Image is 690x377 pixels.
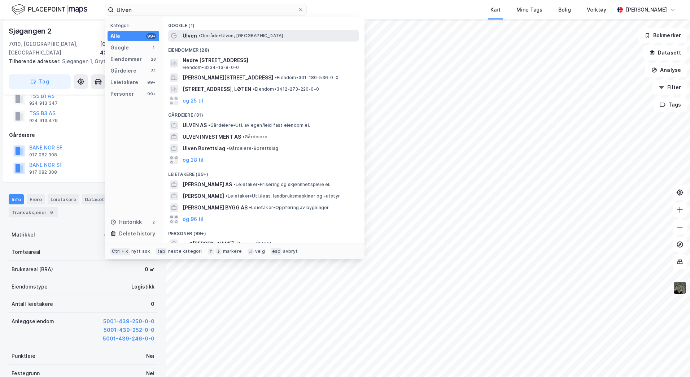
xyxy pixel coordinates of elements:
[168,248,202,254] div: neste kategori
[249,205,329,211] span: Leietaker • Oppføring av bygninger
[119,229,155,238] div: Delete history
[162,225,364,238] div: Personer (99+)
[104,230,154,239] div: 5001-439-152-0-0
[654,342,690,377] div: Kontrollprogram for chat
[226,193,228,199] span: •
[9,194,24,204] div: Info
[100,40,157,57] div: [GEOGRAPHIC_DATA], 439/152
[9,58,62,64] span: Tilhørende adresser:
[146,91,156,97] div: 99+
[183,203,248,212] span: [PERSON_NAME] BYGG AS
[183,31,197,40] span: Ulven
[183,121,207,130] span: ULVEN AS
[643,45,687,60] button: Datasett
[29,169,57,175] div: 917 082 308
[183,156,204,164] button: og 28 til
[249,205,251,210] span: •
[110,218,142,226] div: Historikk
[110,78,138,87] div: Leietakere
[275,75,339,81] span: Eiendom • 301-180-536-0-0
[226,193,340,199] span: Leietaker • Utl./leas. landbruksmaskiner og -utstyr
[114,4,298,15] input: Søk på adresse, matrikkel, gårdeiere, leietakere eller personer
[243,134,267,140] span: Gårdeiere
[208,122,210,128] span: •
[156,248,167,255] div: tab
[235,241,237,246] span: •
[29,152,57,158] div: 917 082 308
[233,182,236,187] span: •
[12,300,53,308] div: Antall leietakere
[183,192,224,200] span: [PERSON_NAME]
[652,80,687,95] button: Filter
[183,239,234,248] span: .....*[PERSON_NAME]
[198,33,283,39] span: Område • Ulven, [GEOGRAPHIC_DATA]
[110,90,134,98] div: Personer
[233,182,331,187] span: Leietaker • Frisering og skjønnhetspleie el.
[9,25,53,37] div: Sjøgangen 2
[638,28,687,43] button: Bokmerker
[131,282,154,291] div: Logistikk
[110,248,130,255] div: Ctrl + k
[183,144,225,153] span: Ulven Borettslag
[12,230,35,239] div: Matrikkel
[654,97,687,112] button: Tags
[626,5,667,14] div: [PERSON_NAME]
[12,352,35,360] div: Punktleie
[162,166,364,179] div: Leietakere (99+)
[223,248,242,254] div: markere
[48,209,55,216] div: 6
[12,265,53,274] div: Bruksareal (BRA)
[162,42,364,55] div: Eiendommer (28)
[198,33,201,38] span: •
[9,40,100,57] div: 7010, [GEOGRAPHIC_DATA], [GEOGRAPHIC_DATA]
[183,73,273,82] span: [PERSON_NAME][STREET_ADDRESS]
[146,33,156,39] div: 99+
[48,194,79,204] div: Leietakere
[9,207,58,217] div: Transaksjoner
[146,352,154,360] div: Nei
[151,300,154,308] div: 0
[208,122,310,128] span: Gårdeiere • Utl. av egen/leid fast eiendom el.
[9,131,157,139] div: Gårdeiere
[12,282,48,291] div: Eiendomstype
[183,85,251,94] span: [STREET_ADDRESS], LØTEN
[255,248,265,254] div: velg
[587,5,606,14] div: Verktøy
[150,56,156,62] div: 28
[275,75,277,80] span: •
[183,133,241,141] span: ULVEN INVESTMENT AS
[227,146,278,151] span: Gårdeiere • Borettslag
[110,55,142,64] div: Eiendommer
[110,23,159,28] div: Kategori
[243,134,245,139] span: •
[673,281,687,295] img: 9k=
[162,107,364,120] div: Gårdeiere (31)
[150,219,156,225] div: 2
[645,63,687,77] button: Analyse
[150,45,156,51] div: 1
[183,56,356,65] span: Nedre [STREET_ADDRESS]
[29,118,58,123] div: 924 913 479
[103,317,154,326] button: 5001-439-250-0-0
[253,86,255,92] span: •
[271,248,282,255] div: esc
[146,79,156,85] div: 99+
[283,248,298,254] div: avbryt
[227,146,229,151] span: •
[558,5,571,14] div: Bolig
[235,241,271,247] span: Person • [DATE]
[110,66,136,75] div: Gårdeiere
[183,65,239,70] span: Eiendom • 3234-13-8-0-0
[110,32,120,40] div: Alle
[162,17,364,30] div: Google (1)
[82,194,109,204] div: Datasett
[183,215,204,224] button: og 96 til
[12,3,87,16] img: logo.f888ab2527a4732fd821a326f86c7f29.svg
[12,248,40,256] div: Tomteareal
[103,334,154,343] button: 5001-439-246-0-0
[490,5,501,14] div: Kart
[110,43,129,52] div: Google
[104,326,154,334] button: 5001-439-252-0-0
[516,5,542,14] div: Mine Tags
[12,317,54,326] div: Anleggseiendom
